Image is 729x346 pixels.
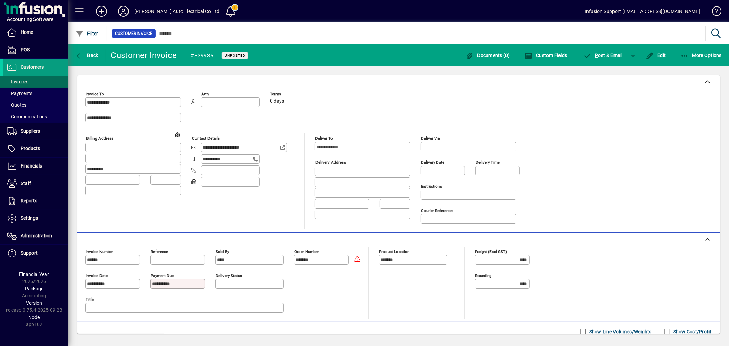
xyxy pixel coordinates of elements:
[26,300,42,306] span: Version
[524,53,567,58] span: Custom Fields
[21,128,40,134] span: Suppliers
[7,114,47,119] span: Communications
[21,233,52,238] span: Administration
[3,41,68,58] a: POS
[475,273,492,278] mat-label: Rounding
[3,99,68,111] a: Quotes
[646,53,666,58] span: Edit
[3,140,68,157] a: Products
[7,91,32,96] span: Payments
[672,328,712,335] label: Show Cost/Profit
[3,210,68,227] a: Settings
[588,328,652,335] label: Show Line Volumes/Weights
[216,249,229,254] mat-label: Sold by
[21,215,38,221] span: Settings
[225,53,245,58] span: Unposted
[315,136,333,141] mat-label: Deliver To
[76,31,98,36] span: Filter
[421,184,442,189] mat-label: Instructions
[523,49,569,62] button: Custom Fields
[3,24,68,41] a: Home
[476,160,500,165] mat-label: Delivery time
[294,249,319,254] mat-label: Order number
[201,92,209,96] mat-label: Attn
[679,49,724,62] button: More Options
[68,49,106,62] app-page-header-button: Back
[585,6,700,17] div: Infusion Support [EMAIL_ADDRESS][DOMAIN_NAME]
[86,92,104,96] mat-label: Invoice To
[464,49,512,62] button: Documents (0)
[25,286,43,291] span: Package
[134,6,219,17] div: [PERSON_NAME] Auto Electrical Co Ltd
[3,158,68,175] a: Financials
[151,273,174,278] mat-label: Payment due
[111,50,177,61] div: Customer Invoice
[379,249,410,254] mat-label: Product location
[421,160,444,165] mat-label: Delivery date
[3,123,68,140] a: Suppliers
[3,76,68,88] a: Invoices
[112,5,134,17] button: Profile
[91,5,112,17] button: Add
[7,79,28,84] span: Invoices
[21,146,40,151] span: Products
[19,271,49,277] span: Financial Year
[115,30,153,37] span: Customer Invoice
[76,53,98,58] span: Back
[583,53,623,58] span: ost & Email
[3,175,68,192] a: Staff
[3,88,68,99] a: Payments
[465,53,510,58] span: Documents (0)
[216,273,242,278] mat-label: Delivery status
[475,249,507,254] mat-label: Freight (excl GST)
[3,245,68,262] a: Support
[74,27,100,40] button: Filter
[707,1,720,24] a: Knowledge Base
[421,136,440,141] mat-label: Deliver via
[270,92,311,96] span: Terms
[21,181,31,186] span: Staff
[21,198,37,203] span: Reports
[3,227,68,244] a: Administration
[151,249,168,254] mat-label: Reference
[580,49,626,62] button: Post & Email
[29,315,40,320] span: Node
[3,192,68,210] a: Reports
[270,98,284,104] span: 0 days
[86,297,94,302] mat-label: Title
[172,129,183,140] a: View on map
[421,208,453,213] mat-label: Courier Reference
[74,49,100,62] button: Back
[191,50,214,61] div: #839935
[644,49,668,62] button: Edit
[21,47,30,52] span: POS
[21,29,33,35] span: Home
[680,53,722,58] span: More Options
[7,102,26,108] span: Quotes
[21,163,42,169] span: Financials
[86,249,113,254] mat-label: Invoice number
[595,53,598,58] span: P
[86,273,108,278] mat-label: Invoice date
[21,250,38,256] span: Support
[3,111,68,122] a: Communications
[21,64,44,70] span: Customers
